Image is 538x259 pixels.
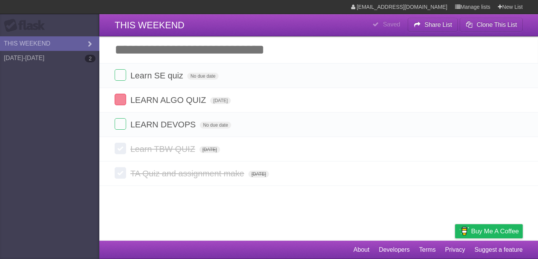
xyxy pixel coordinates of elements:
[4,19,50,33] div: Flask
[115,20,185,30] span: THIS WEEKEND
[379,243,410,257] a: Developers
[115,167,126,179] label: Done
[476,21,517,28] b: Clone This List
[115,143,126,154] label: Done
[419,243,436,257] a: Terms
[115,94,126,105] label: Done
[408,18,458,32] button: Share List
[475,243,523,257] a: Suggest a feature
[115,69,126,81] label: Done
[425,21,452,28] b: Share List
[130,144,197,154] span: Learn TBW QUIZ
[455,224,523,238] a: Buy me a coffee
[248,171,269,178] span: [DATE]
[471,225,519,238] span: Buy me a coffee
[445,243,465,257] a: Privacy
[210,97,231,104] span: [DATE]
[199,146,220,153] span: [DATE]
[130,95,208,105] span: LEARN ALGO QUIZ
[130,120,198,129] span: LEARN DEVOPS
[115,118,126,130] label: Done
[187,73,218,80] span: No due date
[130,71,185,80] span: Learn SE quiz
[383,21,400,28] b: Saved
[460,18,523,32] button: Clone This List
[353,243,369,257] a: About
[459,225,469,238] img: Buy me a coffee
[130,169,246,178] span: TA Quiz and assignment make
[200,122,231,129] span: No due date
[85,55,96,62] b: 2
